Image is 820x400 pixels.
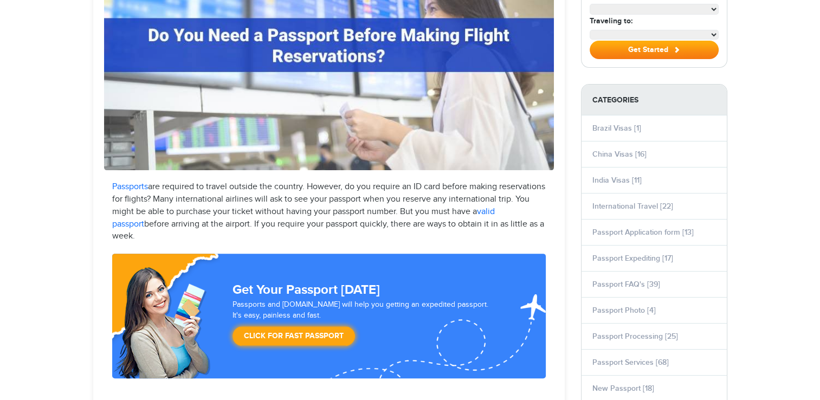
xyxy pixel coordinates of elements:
a: Passports [112,182,148,192]
a: Passport Application form [13] [592,228,694,237]
a: Passport Services [68] [592,358,669,367]
a: valid passport [112,207,495,229]
a: Passport FAQ's [39] [592,280,660,289]
p: are required to travel outside the country. However, do you require an ID card before making rese... [112,181,546,243]
a: Passport Expediting [17] [592,254,673,263]
button: Get Started [590,41,719,59]
a: New Passport [18] [592,384,654,393]
label: Traveling to: [590,15,632,27]
a: China Visas [16] [592,150,647,159]
a: India Visas [11] [592,176,642,185]
a: Passport Processing [25] [592,332,678,341]
a: Passport Photo [4] [592,306,656,315]
strong: Get Your Passport [DATE] [233,282,380,298]
a: International Travel [22] [592,202,673,211]
a: Brazil Visas [1] [592,124,641,133]
div: Passports and [DOMAIN_NAME] will help you getting an expedited passport. It's easy, painless and ... [228,300,499,352]
a: Click for Fast Passport [233,326,355,346]
strong: Categories [582,85,727,115]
